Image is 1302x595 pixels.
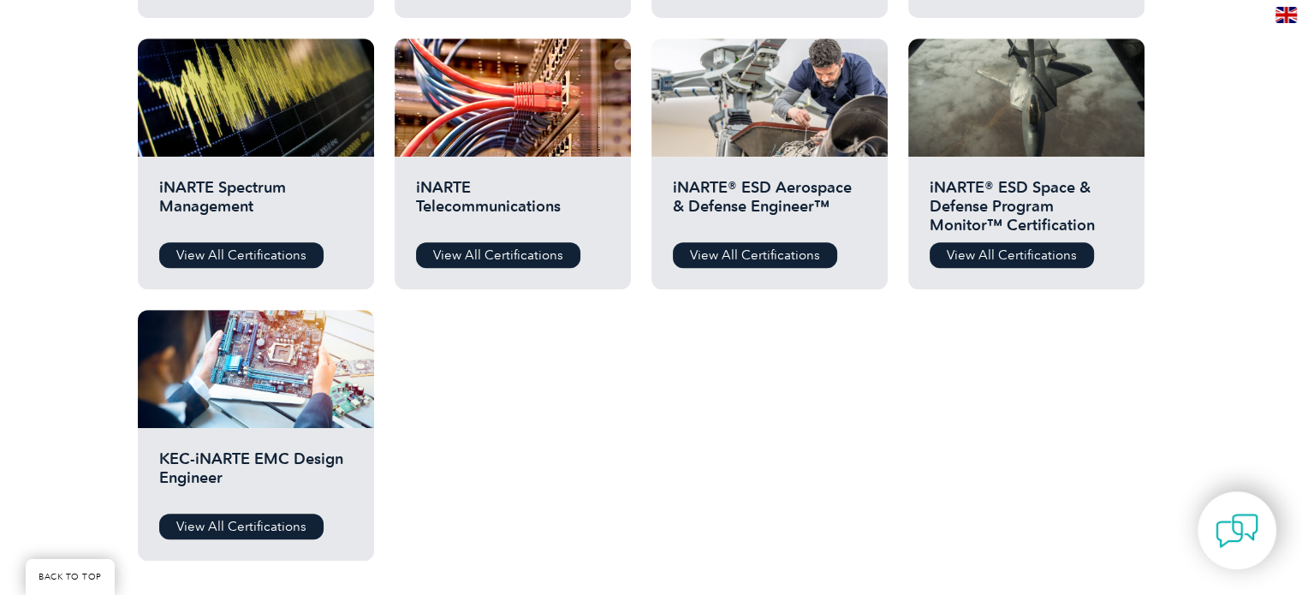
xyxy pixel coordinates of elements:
[159,242,324,268] a: View All Certifications
[159,178,353,229] h2: iNARTE Spectrum Management
[673,242,837,268] a: View All Certifications
[930,178,1123,229] h2: iNARTE® ESD Space & Defense Program Monitor™ Certification
[1275,7,1297,23] img: en
[673,178,866,229] h2: iNARTE® ESD Aerospace & Defense Engineer™
[159,449,353,501] h2: KEC-iNARTE EMC Design Engineer
[159,514,324,539] a: View All Certifications
[930,242,1094,268] a: View All Certifications
[26,559,115,595] a: BACK TO TOP
[416,242,580,268] a: View All Certifications
[1216,509,1258,552] img: contact-chat.png
[416,178,609,229] h2: iNARTE Telecommunications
